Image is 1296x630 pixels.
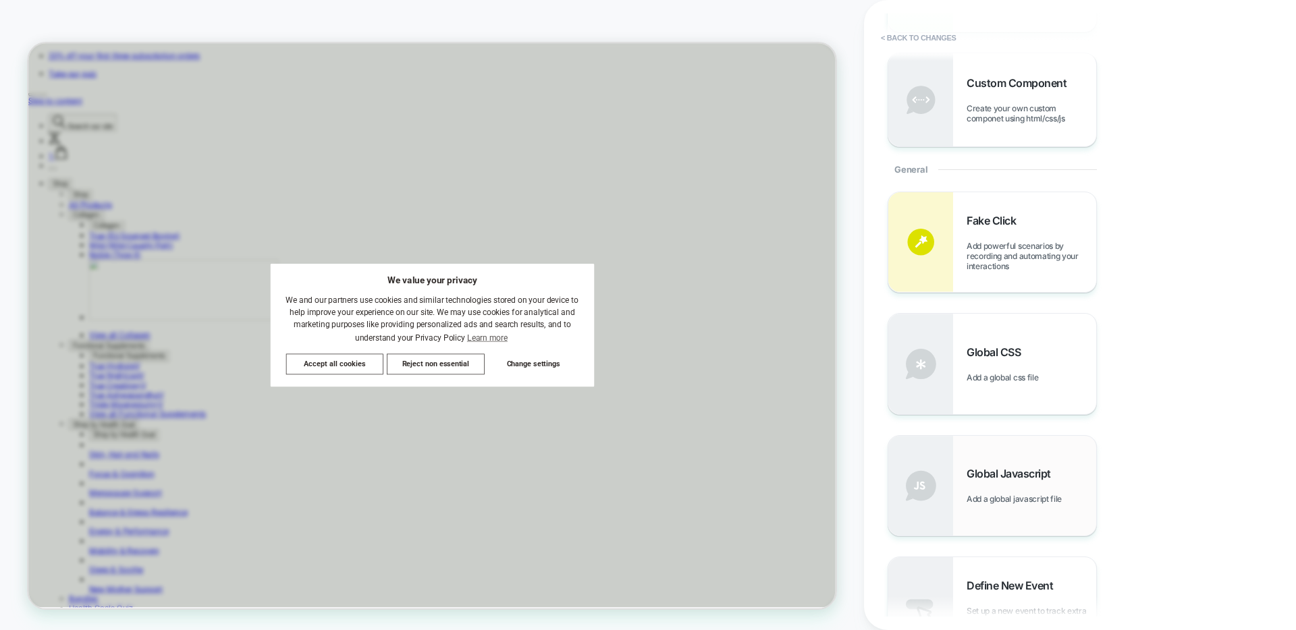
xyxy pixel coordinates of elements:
span: Define New Event [967,579,1060,592]
span: We and our partners use cookies and similar technologies stored on your device to help improve yo... [339,335,738,403]
button: Change settings [608,414,738,442]
button: Reject non essential [478,414,608,442]
div: General [888,147,1097,192]
span: Add powerful scenarios by recording and automating your interactions [967,241,1096,271]
span: Custom Component [967,76,1073,90]
button: < Back to changes [874,27,963,49]
div: We value your privacy [339,310,738,322]
a: Learn more [583,383,641,403]
span: Add a global javascript file [967,494,1069,504]
span: Global CSS [967,345,1027,359]
span: Add a global css file [967,372,1045,382]
span: Global Javascript [967,467,1058,480]
button: Accept all cookies [344,414,474,442]
span: Create your own custom componet using html/css/js [967,103,1096,123]
span: Fake Click [967,214,1023,227]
